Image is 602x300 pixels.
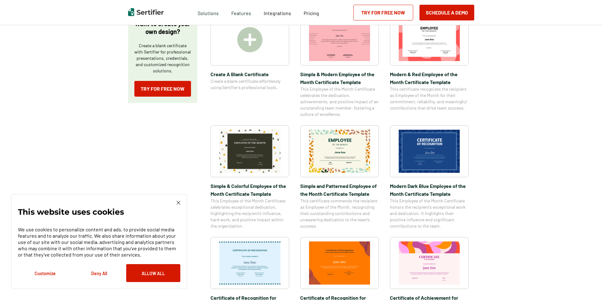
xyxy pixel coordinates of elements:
span: Modern & Red Employee of the Month Certificate Template [390,70,469,86]
span: Integrations [264,10,291,16]
span: This Employee of the Month Certificate celebrates exceptional dedication, highlighting the recipi... [211,198,289,229]
p: We use cookies to personalize content and ads, to provide social media features and to analyze ou... [18,226,180,258]
img: Modern Dark Blue Employee of the Month Certificate Template [399,130,460,173]
img: Create A Blank Certificate [237,27,262,52]
span: Pricing [304,10,319,16]
span: Simple & Colorful Employee of the Month Certificate Template [211,182,289,198]
span: This certificate commends the recipient as Employee of the Month, recognizing their outstanding c... [300,198,379,229]
a: Simple and Patterned Employee of the Month Certificate TemplateSimple and Patterned Employee of t... [300,125,379,229]
a: Simple & Modern Employee of the Month Certificate TemplateSimple & Modern Employee of the Month C... [300,14,379,117]
button: Allow All [126,264,180,282]
span: Simple & Modern Employee of the Month Certificate Template [300,70,379,86]
span: This Employee of the Month Certificate honors the recipient’s exceptional work and dedication. It... [390,198,469,229]
span: Create A Blank Certificate [211,70,289,78]
button: Schedule a Demo [419,5,474,20]
img: Certificate of Recognition for Pastor [309,241,370,285]
img: Cookie Popup Close [177,201,180,205]
img: Simple & Colorful Employee of the Month Certificate Template [219,130,280,173]
img: Certificate of Recognition for Teachers Template [219,241,280,285]
img: Simple and Patterned Employee of the Month Certificate Template [309,130,370,173]
img: Certificate of Achievement for Preschool Template [399,241,460,285]
span: This certificate recognizes the recipient as Employee of the Month for their commitment, reliabil... [390,86,469,111]
span: Modern Dark Blue Employee of the Month Certificate Template [390,182,469,198]
a: Modern & Red Employee of the Month Certificate TemplateModern & Red Employee of the Month Certifi... [390,14,469,117]
img: Modern & Red Employee of the Month Certificate Template [399,18,460,61]
a: Try for Free Now [353,5,413,20]
a: Try for Free Now [134,81,191,97]
span: Features [231,8,251,16]
img: Sertifier | Digital Credentialing Platform [128,8,164,16]
p: Want to create your own design? [134,20,191,36]
button: Customize [18,264,72,282]
a: Integrations [264,8,291,16]
span: Solutions [198,8,219,16]
a: Simple & Colorful Employee of the Month Certificate TemplateSimple & Colorful Employee of the Mon... [211,125,289,229]
a: Modern Dark Blue Employee of the Month Certificate TemplateModern Dark Blue Employee of the Month... [390,125,469,229]
button: Deny All [72,264,126,282]
span: Create a blank certificate effortlessly using Sertifier’s professional tools. [211,78,289,91]
iframe: Chat Widget [571,270,602,300]
a: Pricing [304,8,319,16]
span: Simple and Patterned Employee of the Month Certificate Template [300,182,379,198]
span: This Employee of the Month Certificate celebrates the dedication, achievements, and positive impa... [300,86,379,117]
p: Create a blank certificate with Sertifier for professional presentations, credentials, and custom... [134,42,191,74]
p: This website uses cookies [18,209,124,215]
img: Simple & Modern Employee of the Month Certificate Template [309,18,370,61]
